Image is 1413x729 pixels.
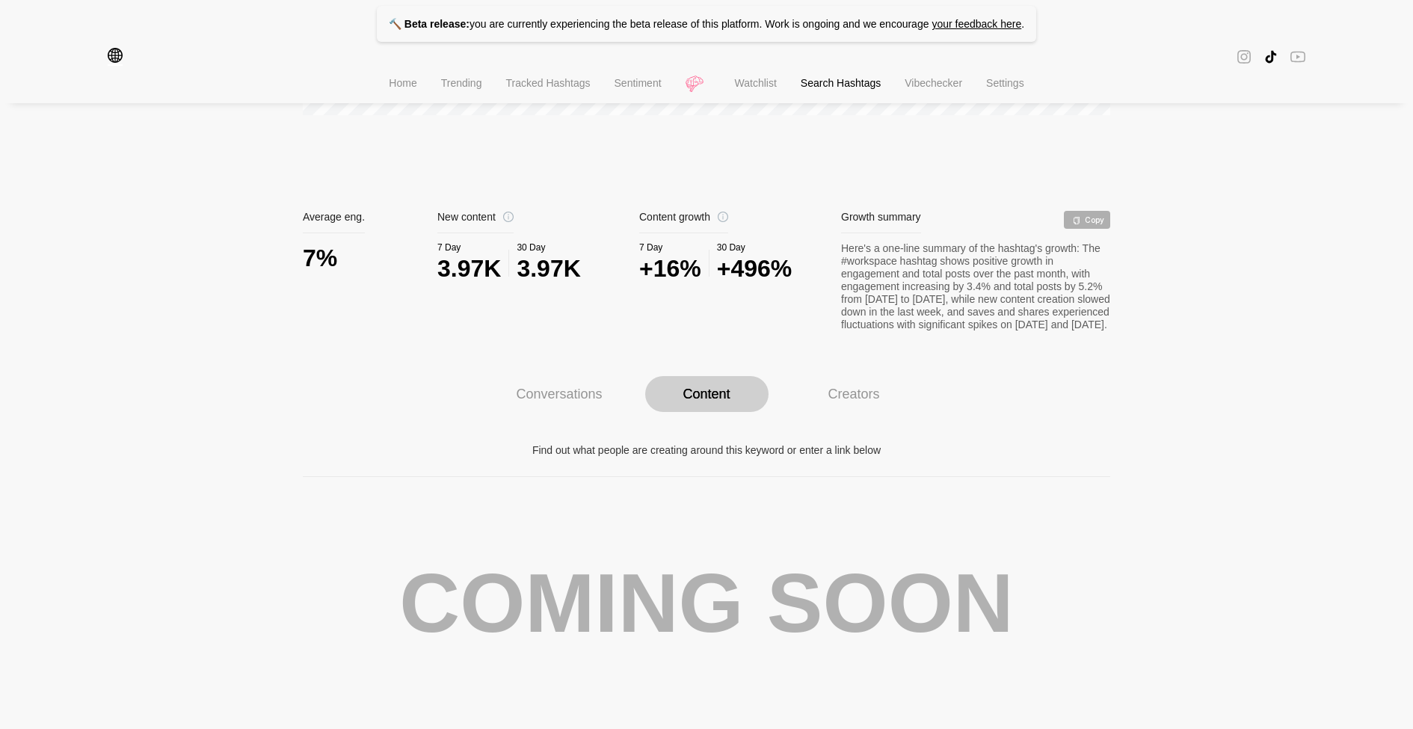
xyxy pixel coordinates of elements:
span: Sentiment [615,77,662,89]
span: Watchlist [735,77,777,89]
div: New content [437,211,514,233]
span: Settings [986,77,1024,89]
div: Copy [1073,215,1080,224]
span: Trending [441,77,482,89]
div: 3.97K [437,253,501,284]
span: global [108,48,123,66]
div: 3.97K [517,253,580,284]
span: Tracked Hashtags [505,77,590,89]
a: your feedback here [932,18,1021,30]
p: you are currently experiencing the beta release of this platform. Work is ongoing and we encourage . [377,6,1036,42]
span: youtube [1290,48,1305,65]
span: info-circle [503,212,514,222]
span: Vibechecker [905,77,962,89]
div: Creators [828,386,879,402]
span: Home [389,77,416,89]
span: copy [1073,217,1080,224]
div: Content growth [639,211,728,233]
div: 7 Day [437,242,501,253]
div: +496% [717,253,792,284]
div: Average eng. [303,211,365,233]
div: Copy [1064,211,1110,229]
div: Content [683,386,730,402]
div: Growth summary [841,211,921,233]
div: +16% [639,253,701,284]
span: instagram [1237,48,1252,66]
div: 7 Day [639,242,701,253]
span: Search Hashtags [801,77,881,89]
strong: 🔨 Beta release: [389,18,470,30]
div: Find out what people are creating around this keyword or enter a link below [303,442,1110,458]
div: 30 Day [517,242,580,253]
div: 7% [303,242,437,274]
span: info-circle [718,212,728,222]
div: Here's a one-line summary of the hashtag's growth: The #workspace hashtag shows positive growth i... [841,242,1110,331]
div: 30 Day [717,242,792,253]
div: Conversations [516,386,602,402]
